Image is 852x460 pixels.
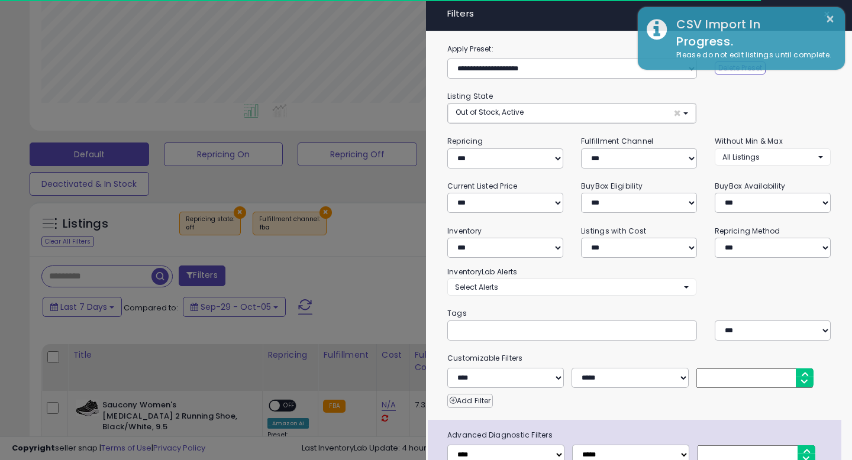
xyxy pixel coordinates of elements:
[447,267,517,277] small: InventoryLab Alerts
[447,9,831,19] h4: Filters
[667,16,836,50] div: CSV Import In Progress.
[673,107,681,119] span: ×
[456,107,524,117] span: Out of Stock, Active
[455,282,498,292] span: Select Alerts
[581,181,643,191] small: BuyBox Eligibility
[447,136,483,146] small: Repricing
[818,6,835,22] button: ×
[581,226,646,236] small: Listings with Cost
[447,226,482,236] small: Inventory
[715,148,831,166] button: All Listings
[447,181,517,191] small: Current Listed Price
[448,103,696,123] button: Out of Stock, Active ×
[722,152,760,162] span: All Listings
[438,352,840,365] small: Customizable Filters
[581,136,653,146] small: Fulfillment Channel
[667,50,836,61] div: Please do not edit listings until complete.
[825,12,835,27] button: ×
[447,278,696,296] button: Select Alerts
[438,429,841,442] span: Advanced Diagnostic Filters
[438,43,840,56] label: Apply Preset:
[715,181,785,191] small: BuyBox Availability
[438,307,840,320] small: Tags
[447,91,493,101] small: Listing State
[823,6,831,22] span: ×
[715,226,780,236] small: Repricing Method
[447,394,493,408] button: Add Filter
[715,136,783,146] small: Without Min & Max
